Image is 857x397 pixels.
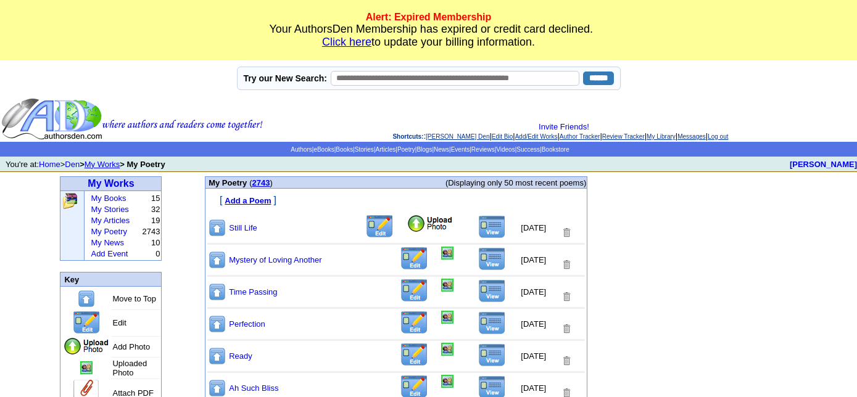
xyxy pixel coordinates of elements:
[91,227,127,236] a: My Poetry
[560,133,600,140] a: Author Tracker
[407,215,453,233] img: Add Photo
[336,146,353,153] a: Books
[496,146,515,153] a: Videos
[143,227,160,236] font: 2743
[225,196,271,205] font: Add a Poem
[269,23,593,48] font: Your AuthorsDen Membership has expired or credit card declined. to update your billing information.
[445,178,586,187] font: (Displaying only 50 most recent poems)
[416,146,432,153] a: Blogs
[62,192,78,210] img: Click to add, upload, edit and remove all your books, stories, articles and poems.
[647,133,676,140] a: My Library
[151,216,160,225] font: 19
[265,122,856,141] div: : | | | | | | |
[151,205,160,214] font: 32
[561,227,572,239] img: Removes this Title
[478,343,506,367] img: View this Title
[441,311,453,324] img: Add/Remove Photo
[208,218,226,237] img: Move to top
[229,319,265,329] a: Perfection
[208,250,226,269] img: Move to top
[229,287,277,297] a: Time Passing
[322,36,371,48] a: Click here
[65,160,80,169] a: Den
[375,146,395,153] a: Articles
[471,146,495,153] a: Reviews
[561,355,572,367] img: Removes this Title
[88,178,134,189] a: My Works
[521,223,546,232] font: [DATE]
[229,223,257,232] a: Still Life
[112,294,156,303] font: Move to Top
[441,247,453,260] img: Add/Remove Photo
[366,12,492,22] strong: Alert: Expired Membership
[521,319,546,329] font: [DATE]
[91,238,123,247] a: My News
[392,133,423,140] span: Shortcuts:
[63,337,110,356] img: Add Photo
[39,160,60,169] a: Home
[1,97,263,141] img: header_logo2.gif
[270,178,272,187] span: )
[355,146,374,153] a: Stories
[521,383,546,393] font: [DATE]
[521,255,546,264] font: [DATE]
[561,291,572,303] img: Removes this Title
[561,323,572,335] img: Removes this Title
[478,247,506,271] img: View this Title
[80,361,93,374] img: Add/Remove Photo
[539,122,589,131] a: Invite Friends!
[229,383,278,393] a: Ah Such Bliss
[112,342,150,351] font: Add Photo
[365,215,394,239] img: Edit this Title
[542,146,569,153] a: Bookstore
[112,359,147,377] font: Uploaded Photo
[208,346,226,366] img: Move to top
[313,146,334,153] a: eBooks
[515,133,558,140] a: Add/Edit Works
[478,215,506,239] img: View this Title
[91,216,130,225] a: My Articles
[208,314,226,334] img: Move to top
[516,146,540,153] a: Success
[397,146,415,153] a: Poetry
[441,279,453,292] img: Add/Remove Photo
[426,133,489,140] a: [PERSON_NAME] Den
[151,238,160,247] font: 10
[441,343,453,356] img: Add/Remove Photo
[91,249,128,258] a: Add Event
[229,255,321,264] a: Mystery of Loving Another
[225,195,271,205] a: Add a Poem
[220,195,222,205] font: [
[85,160,120,169] a: My Works
[6,160,165,169] font: You're at: >
[252,178,270,187] a: 2743
[478,279,506,303] img: View this Title
[91,194,126,203] a: My Books
[400,247,429,271] img: Edit this Title
[120,160,165,169] b: > My Poetry
[77,289,96,308] img: Move to top
[249,178,252,187] span: (
[561,259,572,271] img: Removes this Title
[492,133,513,140] a: Edit Bio
[244,73,327,83] label: Try our New Search:
[521,351,546,361] font: [DATE]
[151,194,160,203] font: 15
[112,318,126,327] font: Edit
[708,133,728,140] a: Log out
[434,146,449,153] a: News
[291,146,312,153] a: Authors
[80,160,85,169] b: >
[790,160,857,169] a: [PERSON_NAME]
[91,205,128,214] a: My Stories
[208,282,226,301] img: Move to top
[602,133,645,140] a: Review Tracker
[478,311,506,335] img: View this Title
[521,287,546,297] font: [DATE]
[273,195,276,205] font: ]
[155,249,160,258] font: 0
[451,146,470,153] a: Events
[72,311,101,335] img: Edit this Title
[64,275,79,284] font: Key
